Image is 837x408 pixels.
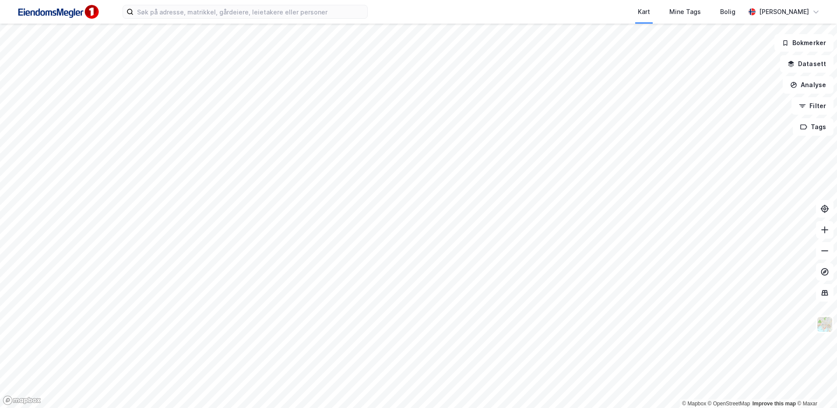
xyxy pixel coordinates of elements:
[708,401,750,407] a: OpenStreetMap
[791,97,833,115] button: Filter
[134,5,367,18] input: Søk på adresse, matrikkel, gårdeiere, leietakere eller personer
[3,395,41,405] a: Mapbox homepage
[793,118,833,136] button: Tags
[669,7,701,17] div: Mine Tags
[638,7,650,17] div: Kart
[774,34,833,52] button: Bokmerker
[780,55,833,73] button: Datasett
[753,401,796,407] a: Improve this map
[720,7,735,17] div: Bolig
[793,366,837,408] div: Kontrollprogram for chat
[816,316,833,333] img: Z
[682,401,706,407] a: Mapbox
[793,366,837,408] iframe: Chat Widget
[759,7,809,17] div: [PERSON_NAME]
[14,2,102,22] img: F4PB6Px+NJ5v8B7XTbfpPpyloAAAAASUVORK5CYII=
[783,76,833,94] button: Analyse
